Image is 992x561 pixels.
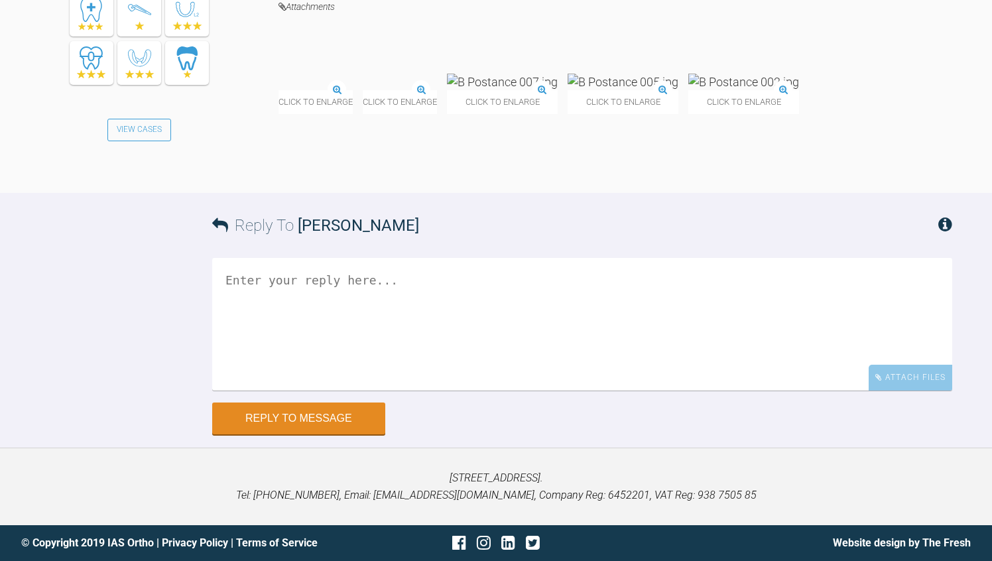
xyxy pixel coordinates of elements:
span: Click to enlarge [279,90,353,113]
span: Click to enlarge [363,90,437,113]
img: B Postance 005.jpg [568,74,678,90]
span: Click to enlarge [688,90,799,113]
a: Terms of Service [236,536,318,549]
p: [STREET_ADDRESS]. Tel: [PHONE_NUMBER], Email: [EMAIL_ADDRESS][DOMAIN_NAME], Company Reg: 6452201,... [21,469,971,503]
div: Attach Files [869,365,952,391]
span: [PERSON_NAME] [298,216,419,235]
img: B Postance 002.jpg [688,74,799,90]
div: © Copyright 2019 IAS Ortho | | [21,534,338,552]
a: View Cases [107,119,171,141]
span: Click to enlarge [447,90,558,113]
h3: Reply To [212,213,419,238]
a: Website design by The Fresh [833,536,971,549]
span: Click to enlarge [568,90,678,113]
img: B Postance 007.jpg [447,74,558,90]
button: Reply to Message [212,403,385,434]
a: Privacy Policy [162,536,228,549]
